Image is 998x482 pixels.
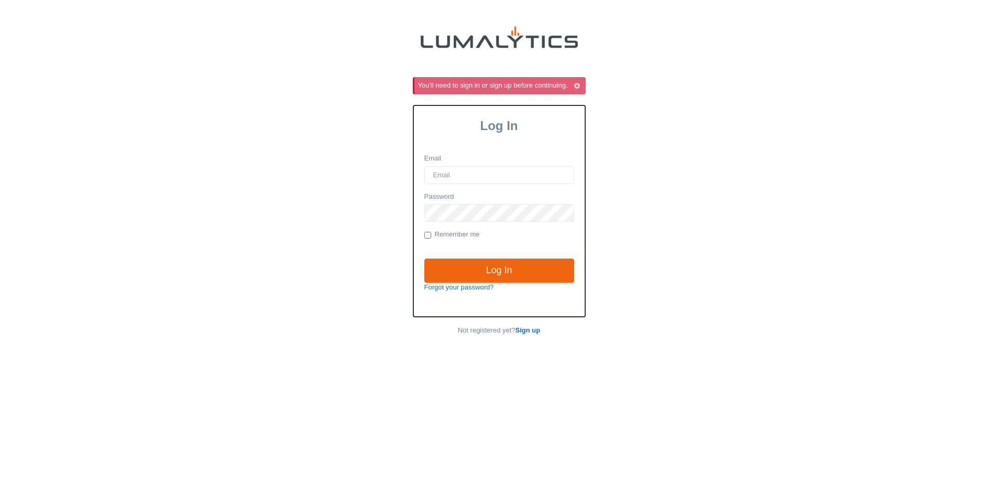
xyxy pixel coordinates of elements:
a: Forgot your password? [424,283,494,291]
a: Sign up [516,326,541,334]
label: Remember me [424,230,480,240]
h3: Log In [414,119,585,133]
input: Log In [424,259,574,283]
input: Remember me [424,232,431,239]
label: Password [424,192,454,202]
label: Email [424,154,442,164]
img: lumalytics-black-e9b537c871f77d9ce8d3a6940f85695cd68c596e3f819dc492052d1098752254.png [421,26,578,48]
div: You'll need to sign in or sign up before continuing. [418,81,584,91]
input: Email [424,166,574,184]
p: Not registered yet? [413,326,586,336]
